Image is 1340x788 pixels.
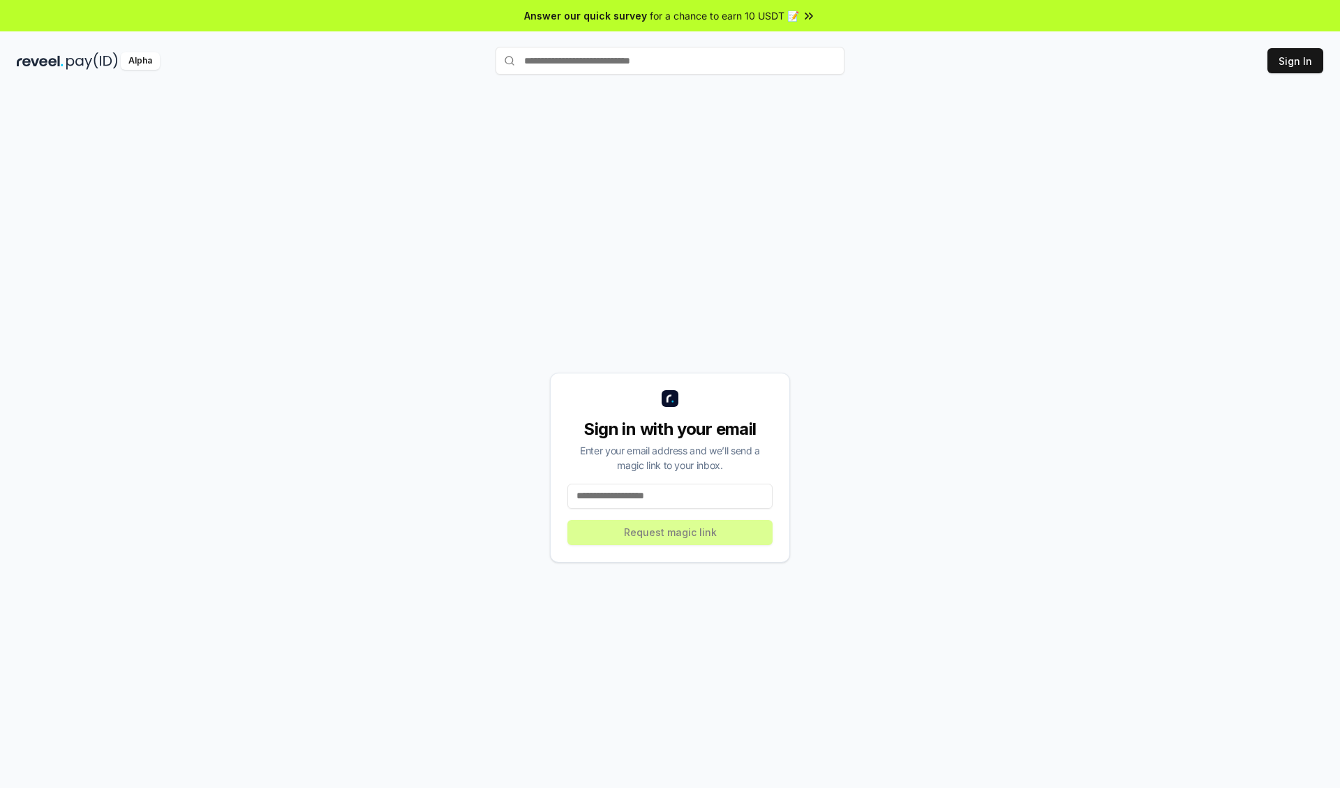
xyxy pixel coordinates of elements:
div: Enter your email address and we’ll send a magic link to your inbox. [567,443,773,473]
img: pay_id [66,52,118,70]
div: Alpha [121,52,160,70]
span: Answer our quick survey [524,8,647,23]
div: Sign in with your email [567,418,773,440]
button: Sign In [1267,48,1323,73]
span: for a chance to earn 10 USDT 📝 [650,8,799,23]
img: reveel_dark [17,52,64,70]
img: logo_small [662,390,678,407]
